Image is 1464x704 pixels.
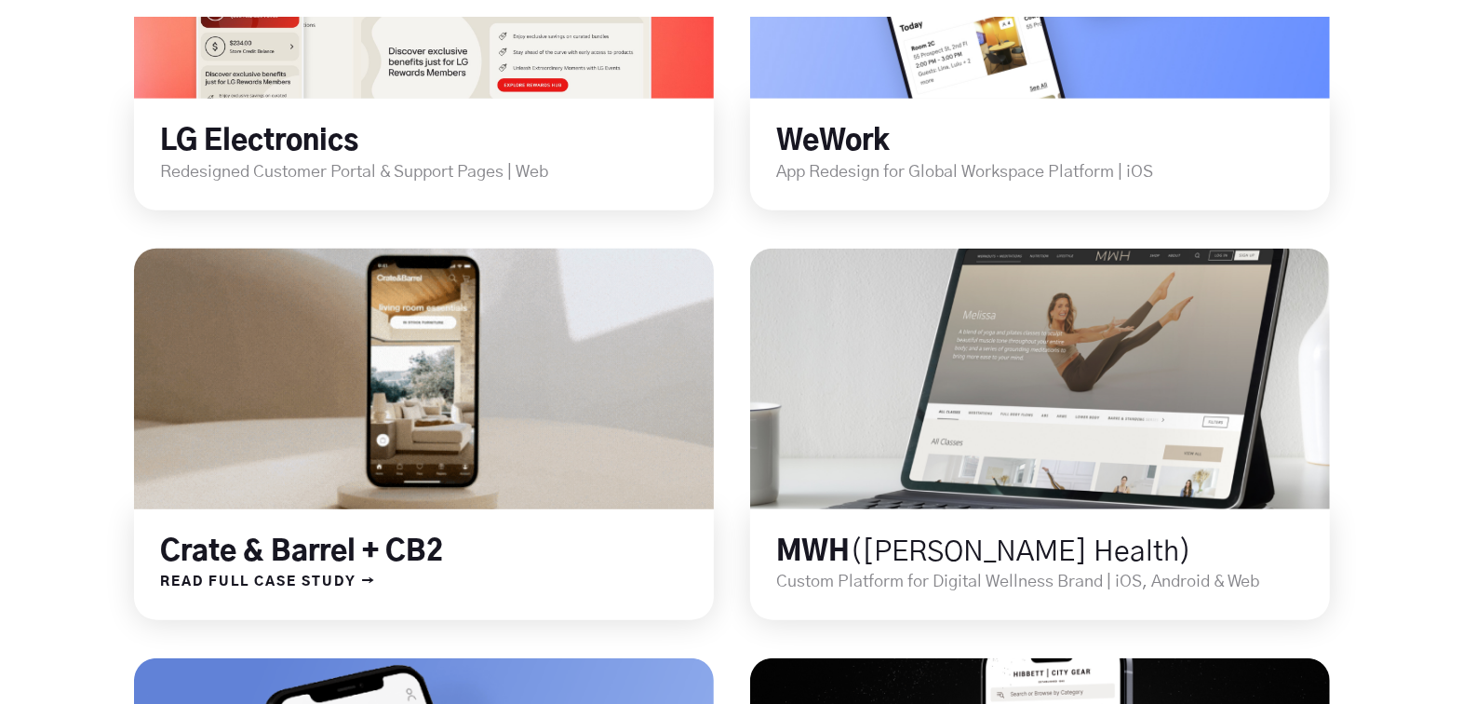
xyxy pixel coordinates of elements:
a: WeWork [776,128,890,156]
div: long term stock exchange (ltse) [750,249,1330,621]
div: long term stock exchange (ltse) [134,249,714,621]
span: ([PERSON_NAME] Health) [850,538,1191,566]
a: MWH([PERSON_NAME] Health) [776,538,1191,566]
a: LG Electronics [160,128,358,156]
p: Custom Platform for Digital Wellness Brand | iOS, Android & Web [776,570,1330,594]
a: READ FULL CASE STUDY → [134,570,376,594]
p: App Redesign for Global Workspace Platform | iOS [776,160,1330,184]
p: Redesigned Customer Portal & Support Pages | Web [160,160,714,184]
a: Crate & Barrel + CB2 [160,538,443,566]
